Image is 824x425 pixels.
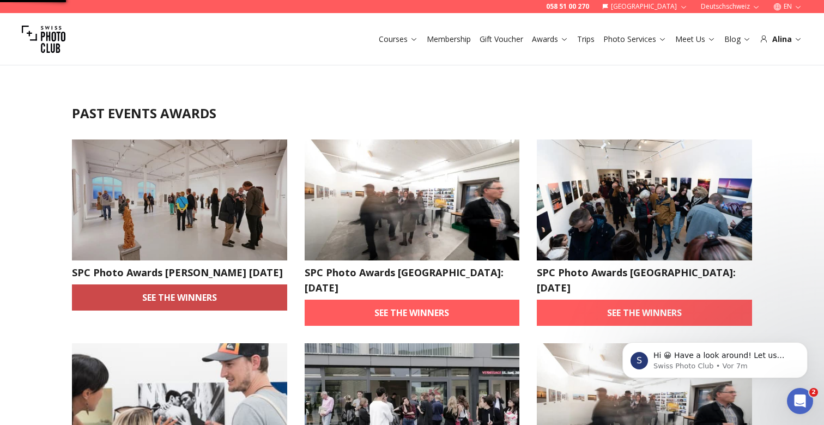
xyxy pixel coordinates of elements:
a: Gift Voucher [480,34,523,45]
button: Gift Voucher [475,32,528,47]
a: See the winners [305,300,520,326]
a: Membership [427,34,471,45]
span: 2 [809,388,818,397]
img: SPC Photo Awards Geneva: June 2025 [537,139,752,260]
img: SPC Photo Awards LAKE CONSTANCE July 2025 [72,139,287,260]
iframe: Intercom live chat [787,388,813,414]
a: Meet Us [675,34,716,45]
div: Alina [760,34,802,45]
img: Swiss photo club [22,17,65,61]
button: Blog [720,32,755,47]
iframe: Intercom notifications Nachricht [606,319,824,396]
h1: Past events awards [72,105,752,122]
img: SPC Photo Awards Zurich: June 2025 [305,139,520,260]
a: Photo Services [603,34,667,45]
a: Courses [379,34,418,45]
h2: SPC Photo Awards [GEOGRAPHIC_DATA]: [DATE] [305,265,520,295]
a: Blog [724,34,751,45]
button: Courses [374,32,422,47]
a: See the winners [537,300,752,326]
button: Meet Us [671,32,720,47]
button: Photo Services [599,32,671,47]
a: 058 51 00 270 [546,2,589,11]
a: See the winners [72,284,287,311]
button: Membership [422,32,475,47]
a: Trips [577,34,595,45]
a: Awards [532,34,568,45]
h2: SPC Photo Awards [PERSON_NAME] [DATE] [72,265,287,280]
button: Awards [528,32,573,47]
h2: SPC Photo Awards [GEOGRAPHIC_DATA]: [DATE] [537,265,752,295]
button: Trips [573,32,599,47]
